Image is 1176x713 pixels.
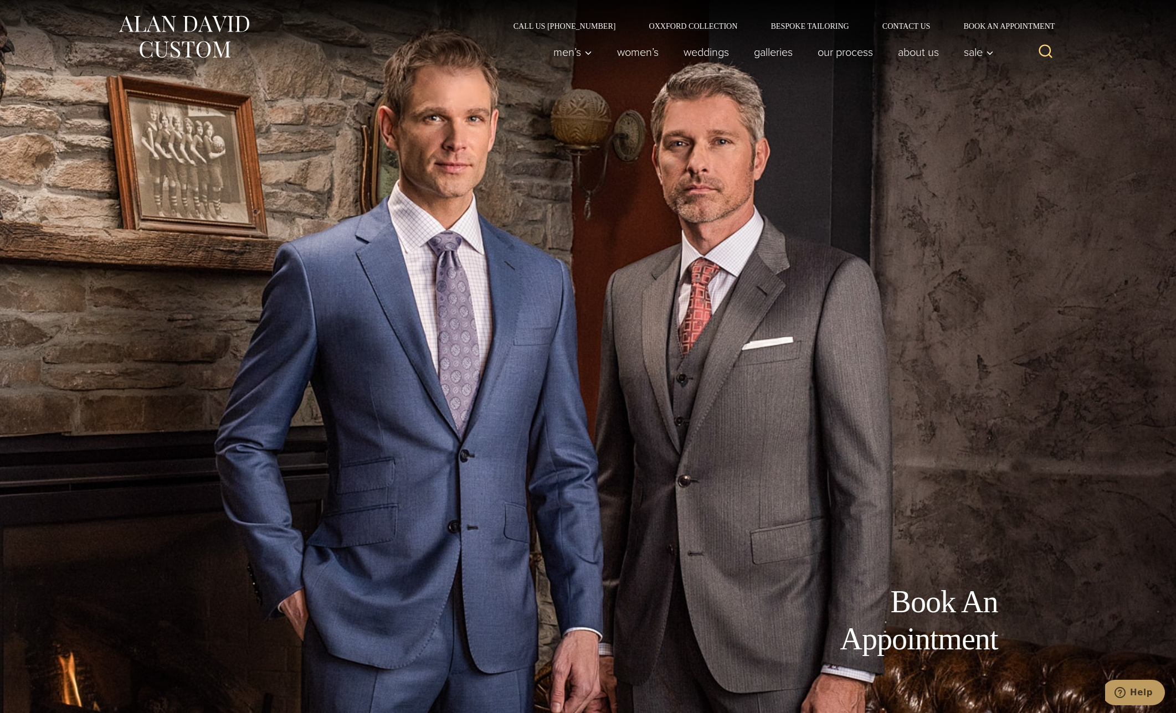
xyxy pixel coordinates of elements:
[805,41,885,63] a: Our Process
[951,41,999,63] button: Child menu of Sale
[749,583,998,658] h1: Book An Appointment
[866,22,947,30] a: Contact Us
[885,41,951,63] a: About Us
[541,41,999,63] nav: Primary Navigation
[604,41,671,63] a: Women’s
[497,22,633,30] a: Call Us [PHONE_NUMBER]
[1033,39,1059,65] button: View Search Form
[117,12,250,61] img: Alan David Custom
[754,22,865,30] a: Bespoke Tailoring
[632,22,754,30] a: Oxxford Collection
[541,41,604,63] button: Men’s sub menu toggle
[671,41,741,63] a: weddings
[947,22,1059,30] a: Book an Appointment
[741,41,805,63] a: Galleries
[1105,680,1165,707] iframe: Opens a widget where you can chat to one of our agents
[497,22,1059,30] nav: Secondary Navigation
